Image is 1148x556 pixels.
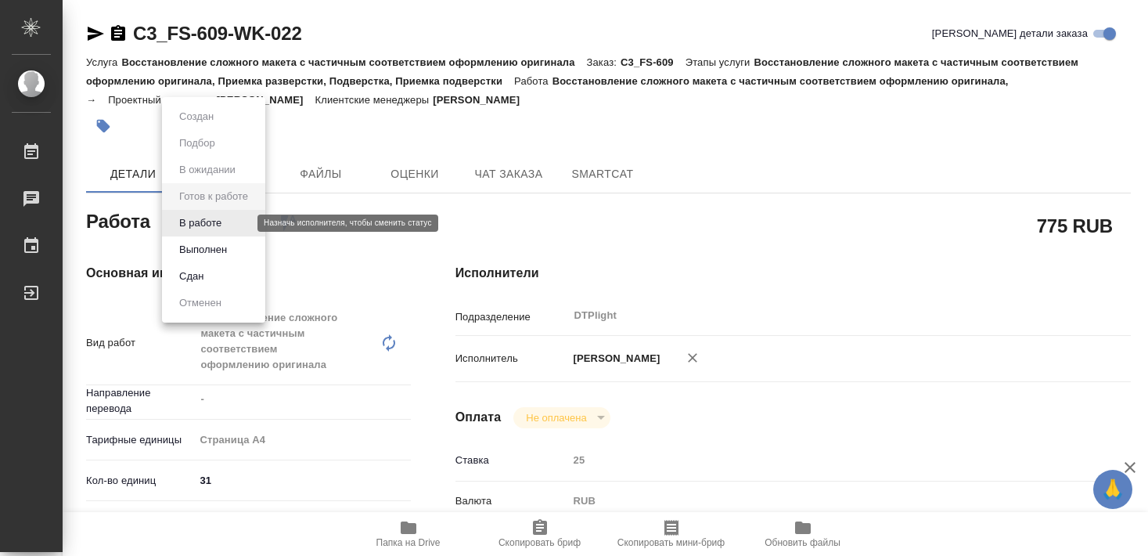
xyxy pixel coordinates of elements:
[175,215,226,232] button: В работе
[175,108,218,125] button: Создан
[175,268,208,285] button: Сдан
[175,188,253,205] button: Готов к работе
[175,135,220,152] button: Подбор
[175,241,232,258] button: Выполнен
[175,294,226,312] button: Отменен
[175,161,240,179] button: В ожидании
